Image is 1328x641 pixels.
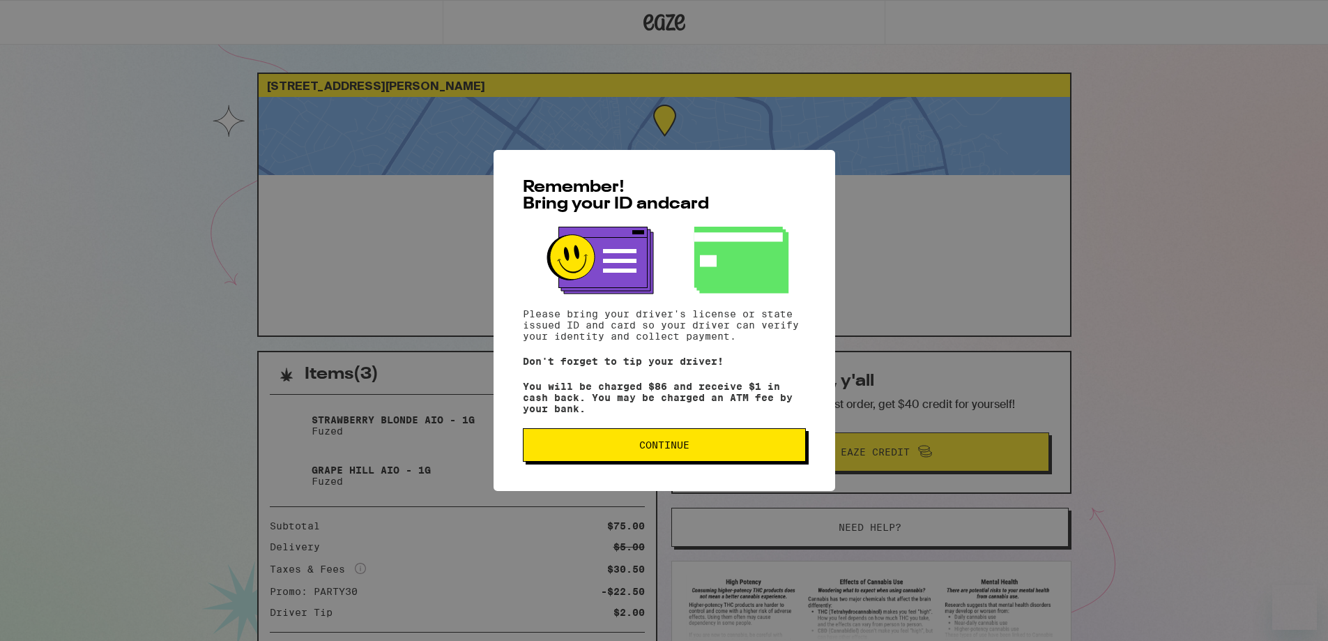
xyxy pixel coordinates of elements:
[523,356,806,367] p: Don't forget to tip your driver!
[523,308,806,342] p: Please bring your driver's license or state issued ID and card so your driver can verify your ide...
[523,428,806,462] button: Continue
[523,381,806,414] p: You will be charged $86 and receive $1 in cash back. You may be charged an ATM fee by your bank.
[639,440,689,450] span: Continue
[1272,585,1317,630] iframe: Button to launch messaging window
[523,179,709,213] span: Remember! Bring your ID and card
